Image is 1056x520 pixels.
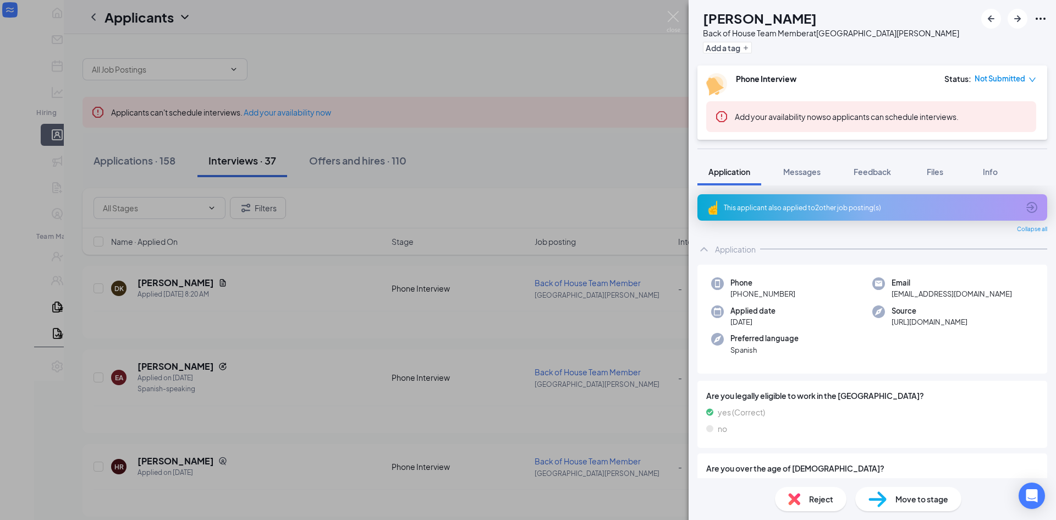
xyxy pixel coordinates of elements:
span: Files [927,167,943,177]
span: Are you legally eligible to work in the [GEOGRAPHIC_DATA]? [706,390,1038,402]
div: This applicant also applied to 2 other job posting(s) [724,203,1019,212]
span: Messages [783,167,821,177]
span: Email [892,277,1012,288]
svg: ArrowCircle [1025,201,1038,214]
b: Phone Interview [736,74,796,84]
span: Application [708,167,750,177]
button: ArrowLeftNew [981,9,1001,29]
span: Are you over the age of [DEMOGRAPHIC_DATA]? [706,462,1038,474]
span: [DATE] [730,316,776,327]
h1: [PERSON_NAME] [703,9,817,28]
svg: Ellipses [1034,12,1047,25]
span: Feedback [854,167,891,177]
span: no [718,423,727,435]
span: [EMAIL_ADDRESS][DOMAIN_NAME] [892,288,1012,299]
button: Add your availability now [735,111,822,122]
div: Back of House Team Member at [GEOGRAPHIC_DATA][PERSON_NAME] [703,28,959,39]
span: Collapse all [1017,225,1047,234]
span: Phone [730,277,795,288]
svg: ArrowLeftNew [985,12,998,25]
span: yes (Correct) [718,406,765,418]
span: Not Submitted [975,73,1025,84]
svg: ChevronUp [697,243,711,256]
span: Spanish [730,344,799,355]
span: [PHONE_NUMBER] [730,288,795,299]
span: Preferred language [730,333,799,344]
svg: Error [715,110,728,123]
span: Source [892,305,967,316]
button: ArrowRight [1008,9,1027,29]
svg: Plus [743,45,749,51]
div: Open Intercom Messenger [1019,483,1045,509]
span: so applicants can schedule interviews. [735,112,959,122]
span: [URL][DOMAIN_NAME] [892,316,967,327]
span: Move to stage [895,493,948,505]
svg: ArrowRight [1011,12,1024,25]
div: Application [715,244,756,255]
span: down [1028,76,1036,84]
div: Status : [944,73,971,84]
span: Applied date [730,305,776,316]
button: PlusAdd a tag [703,42,752,53]
span: Reject [809,493,833,505]
span: Info [983,167,998,177]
